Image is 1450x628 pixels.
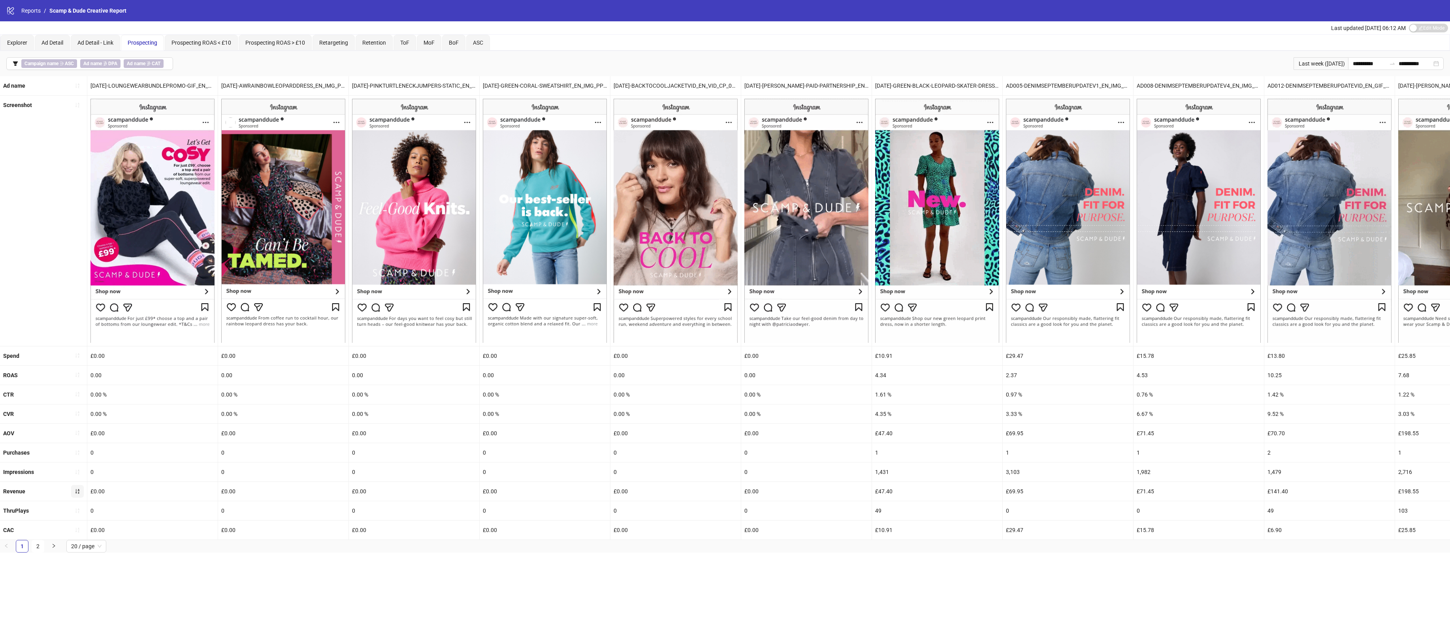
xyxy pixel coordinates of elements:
[3,102,32,108] b: Screenshot
[875,99,999,342] img: Screenshot 120233273991850005
[872,366,1002,385] div: 4.34
[7,39,27,46] span: Explorer
[872,346,1002,365] div: £10.91
[51,543,56,548] span: right
[1264,521,1395,540] div: £6.90
[127,61,145,66] b: Ad name
[480,501,610,520] div: 0
[6,57,173,70] button: Campaign name ∋ ASCAd name ∌ DPAAd name ∌ CAT
[108,61,117,66] b: DPA
[1264,366,1395,385] div: 10.25
[1003,385,1133,404] div: 0.97 %
[75,353,80,358] span: sort-ascending
[1134,463,1264,481] div: 1,982
[424,39,435,46] span: MoF
[1134,346,1264,365] div: £15.78
[3,430,14,436] b: AOV
[610,501,741,520] div: 0
[1003,443,1133,462] div: 1
[1294,57,1348,70] div: Last week ([DATE])
[473,39,483,46] span: ASC
[44,6,46,15] li: /
[221,99,345,342] img: Screenshot 120233643262000005
[1003,404,1133,423] div: 3.33 %
[741,385,872,404] div: 0.00 %
[480,424,610,443] div: £0.00
[741,424,872,443] div: £0.00
[872,424,1002,443] div: £47.40
[1134,385,1264,404] div: 0.76 %
[3,411,14,417] b: CVR
[152,61,160,66] b: CAT
[218,482,348,501] div: £0.00
[75,391,80,397] span: sort-ascending
[1003,501,1133,520] div: 0
[218,76,348,95] div: [DATE]-AWRAINBOWLEOPARDDRESS_EN_IMG_PP_04092025_F_CC_SC1_USP11_BAU
[3,353,19,359] b: Spend
[87,463,218,481] div: 0
[872,443,1002,462] div: 1
[480,76,610,95] div: [DATE]-GREEN-CORAL-SWEATSHIRT_EN_IMG_PP_12082025_F_CC_SC1_USP11_NEW-IN
[1264,346,1395,365] div: £13.80
[741,443,872,462] div: 0
[1134,366,1264,385] div: 4.53
[480,385,610,404] div: 0.00 %
[480,346,610,365] div: £0.00
[741,346,872,365] div: £0.00
[75,411,80,416] span: sort-ascending
[1134,482,1264,501] div: £71.45
[218,521,348,540] div: £0.00
[741,482,872,501] div: £0.00
[87,443,218,462] div: 0
[3,469,34,475] b: Impressions
[349,501,479,520] div: 0
[1003,424,1133,443] div: £69.95
[872,404,1002,423] div: 4.35 %
[1264,501,1395,520] div: 49
[480,482,610,501] div: £0.00
[218,404,348,423] div: 0.00 %
[349,366,479,385] div: 0.00
[1264,482,1395,501] div: £141.40
[47,540,60,553] button: right
[218,501,348,520] div: 0
[744,99,868,342] img: Screenshot 120233274130570005
[75,489,80,494] span: sort-ascending
[75,430,80,436] span: sort-ascending
[1264,463,1395,481] div: 1,479
[13,61,18,66] span: filter
[47,540,60,553] li: Next Page
[21,59,77,68] span: ∋
[319,39,348,46] span: Retargeting
[872,501,1002,520] div: 49
[32,540,44,552] a: 2
[3,527,14,533] b: CAC
[449,39,459,46] span: BoF
[87,501,218,520] div: 0
[77,39,113,46] span: Ad Detail - Link
[218,443,348,462] div: 0
[16,540,28,553] li: 1
[87,346,218,365] div: £0.00
[610,76,741,95] div: [DATE]-BACKTOCOOLJACKETVID_EN_VID_CP_09092025_F_CC_SC1_USP11_BAU
[75,469,80,475] span: sort-ascending
[480,463,610,481] div: 0
[1264,385,1395,404] div: 1.42 %
[1006,99,1130,342] img: Screenshot 120234503823920005
[741,366,872,385] div: 0.00
[49,8,126,14] span: Scamp & Dude Creative Report
[349,463,479,481] div: 0
[3,372,18,378] b: ROAS
[128,39,157,46] span: Prospecting
[872,521,1002,540] div: £10.91
[741,501,872,520] div: 0
[1264,443,1395,462] div: 2
[1134,404,1264,423] div: 6.67 %
[87,76,218,95] div: [DATE]-LOUNGEWEARBUNDLEPROMO-GIF_EN_GIF_SP_11092025_F_CC_SC1_USP3_PROMO - Copy
[349,404,479,423] div: 0.00 %
[1137,99,1261,342] img: Screenshot 120234503823900005
[352,99,476,342] img: Screenshot 120234148149510005
[75,372,80,378] span: sort-ascending
[71,540,102,552] span: 20 / page
[87,404,218,423] div: 0.00 %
